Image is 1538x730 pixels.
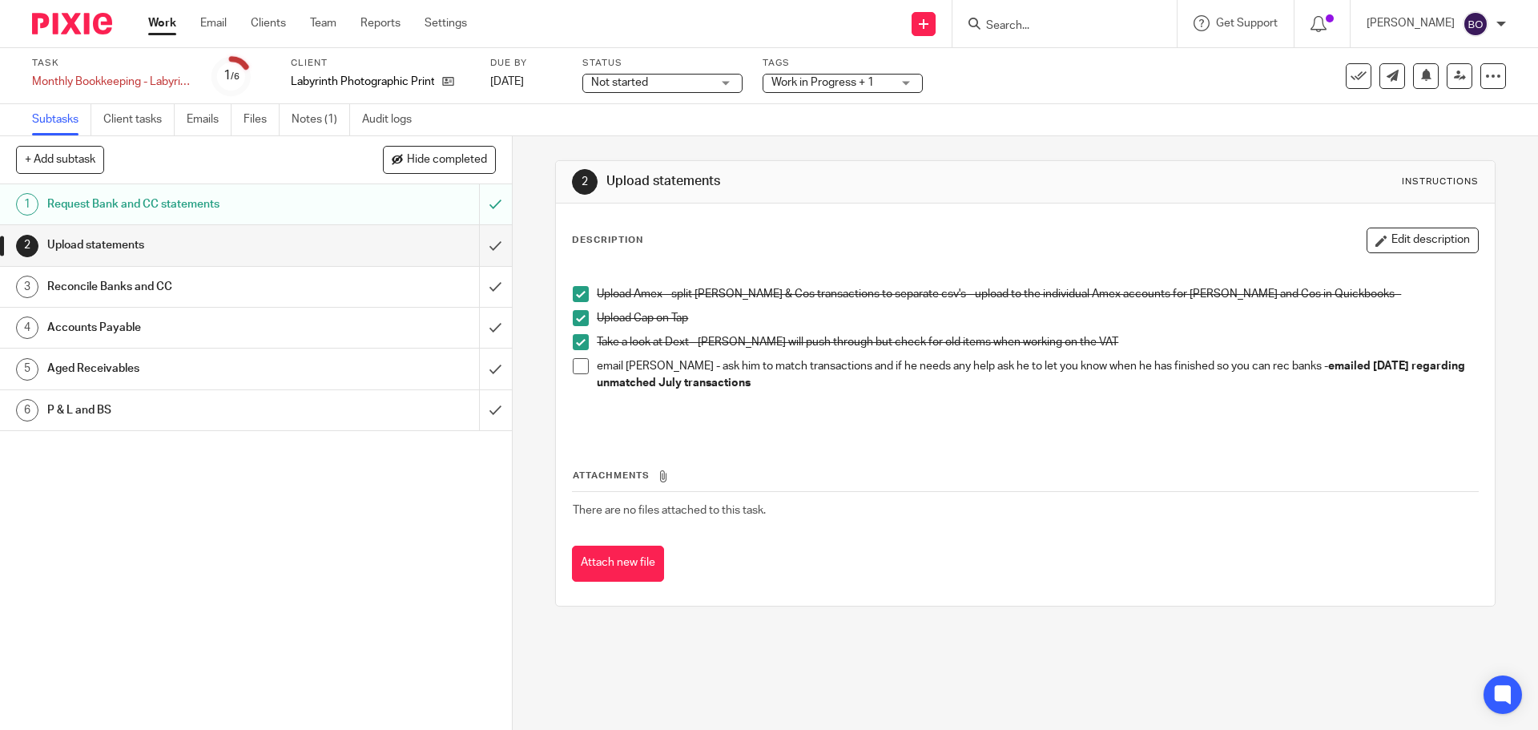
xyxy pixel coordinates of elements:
[291,74,434,90] p: Labyrinth Photographic Printing
[47,398,324,422] h1: P & L and BS
[200,15,227,31] a: Email
[591,77,648,88] span: Not started
[291,57,470,70] label: Client
[771,77,874,88] span: Work in Progress + 1
[360,15,401,31] a: Reports
[763,57,923,70] label: Tags
[1463,11,1488,37] img: svg%3E
[1216,18,1278,29] span: Get Support
[32,74,192,90] div: Monthly Bookkeeping - Labyrinth
[572,234,643,247] p: Description
[32,104,91,135] a: Subtasks
[597,286,1477,302] p: Upload Amex - split [PERSON_NAME] & Cos transactions to separate csv's - upload to the individual...
[16,358,38,381] div: 5
[490,76,524,87] span: [DATE]
[47,192,324,216] h1: Request Bank and CC statements
[1367,228,1479,253] button: Edit description
[47,316,324,340] h1: Accounts Payable
[310,15,336,31] a: Team
[231,72,240,81] small: /6
[148,15,176,31] a: Work
[597,358,1477,391] p: email [PERSON_NAME] - ask him to match transactions and if he needs any help ask he to let you kn...
[16,146,104,173] button: + Add subtask
[383,146,496,173] button: Hide completed
[407,154,487,167] span: Hide completed
[1367,15,1455,31] p: [PERSON_NAME]
[187,104,232,135] a: Emails
[572,169,598,195] div: 2
[16,276,38,298] div: 3
[582,57,743,70] label: Status
[597,310,1477,326] p: Upload Cap on Tap
[573,505,766,516] span: There are no files attached to this task.
[32,57,192,70] label: Task
[1402,175,1479,188] div: Instructions
[292,104,350,135] a: Notes (1)
[16,399,38,421] div: 6
[490,57,562,70] label: Due by
[32,13,112,34] img: Pixie
[606,173,1060,190] h1: Upload statements
[251,15,286,31] a: Clients
[597,334,1477,350] p: Take a look at Dext - [PERSON_NAME] will push through but check for old items when working on the...
[362,104,424,135] a: Audit logs
[47,275,324,299] h1: Reconcile Banks and CC
[573,471,650,480] span: Attachments
[103,104,175,135] a: Client tasks
[16,317,38,339] div: 4
[47,357,324,381] h1: Aged Receivables
[223,67,240,85] div: 1
[244,104,280,135] a: Files
[16,193,38,216] div: 1
[425,15,467,31] a: Settings
[984,19,1129,34] input: Search
[16,235,38,257] div: 2
[597,361,1468,388] strong: emailed [DATE] regarding unmatched July transactions
[572,546,664,582] button: Attach new file
[47,233,324,257] h1: Upload statements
